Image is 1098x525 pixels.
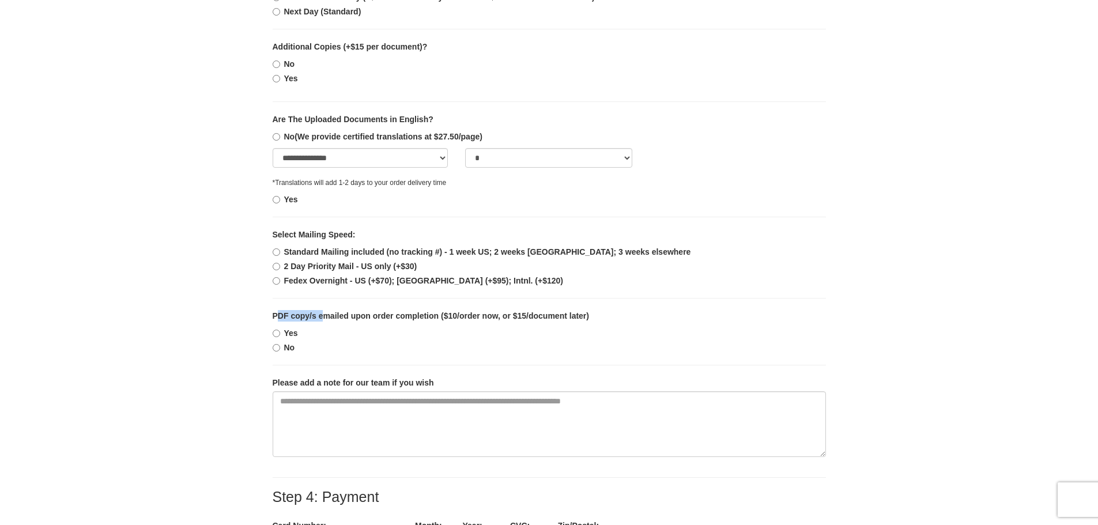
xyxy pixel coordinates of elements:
b: Yes [284,74,298,83]
b: Select Mailing Speed: [273,230,356,239]
b: Yes [284,195,298,204]
input: Fedex Overnight - US (+$70); [GEOGRAPHIC_DATA] (+$95); Intnl. (+$120) [273,277,280,285]
small: *Translations will add 1-2 days to your order delivery time [273,179,447,187]
b: Next Day (Standard) [284,7,361,16]
span: (We provide certified translations at $27.50/page) [295,132,482,141]
input: 2 Day Priority Mail - US only (+$30) [273,263,280,270]
iframe: LiveChat chat widget [872,114,1098,525]
input: Standard Mailing included (no tracking #) - 1 week US; 2 weeks [GEOGRAPHIC_DATA]; 3 weeks elsewhere [273,248,280,256]
b: PDF copy/s emailed upon order completion ($10/order now, or $15/document later) [273,311,589,320]
input: No [273,344,280,352]
b: Additional Copies (+$15 per document)? [273,42,428,51]
input: No [273,61,280,68]
label: Step 4: Payment [273,489,379,505]
b: No [284,132,482,141]
input: Next Day (Standard) [273,8,280,16]
input: Yes [273,196,280,203]
b: Standard Mailing included (no tracking #) - 1 week US; 2 weeks [GEOGRAPHIC_DATA]; 3 weeks elsewhere [284,247,691,256]
b: No [284,343,295,352]
input: Yes [273,75,280,82]
b: Fedex Overnight - US (+$70); [GEOGRAPHIC_DATA] (+$95); Intnl. (+$120) [284,276,564,285]
label: Please add a note for our team if you wish [273,377,434,388]
input: Yes [273,330,280,337]
input: No(We provide certified translations at $27.50/page) [273,133,280,141]
b: No [284,59,295,69]
b: Are The Uploaded Documents in English? [273,115,433,124]
b: 2 Day Priority Mail - US only (+$30) [284,262,417,271]
b: Yes [284,328,298,338]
